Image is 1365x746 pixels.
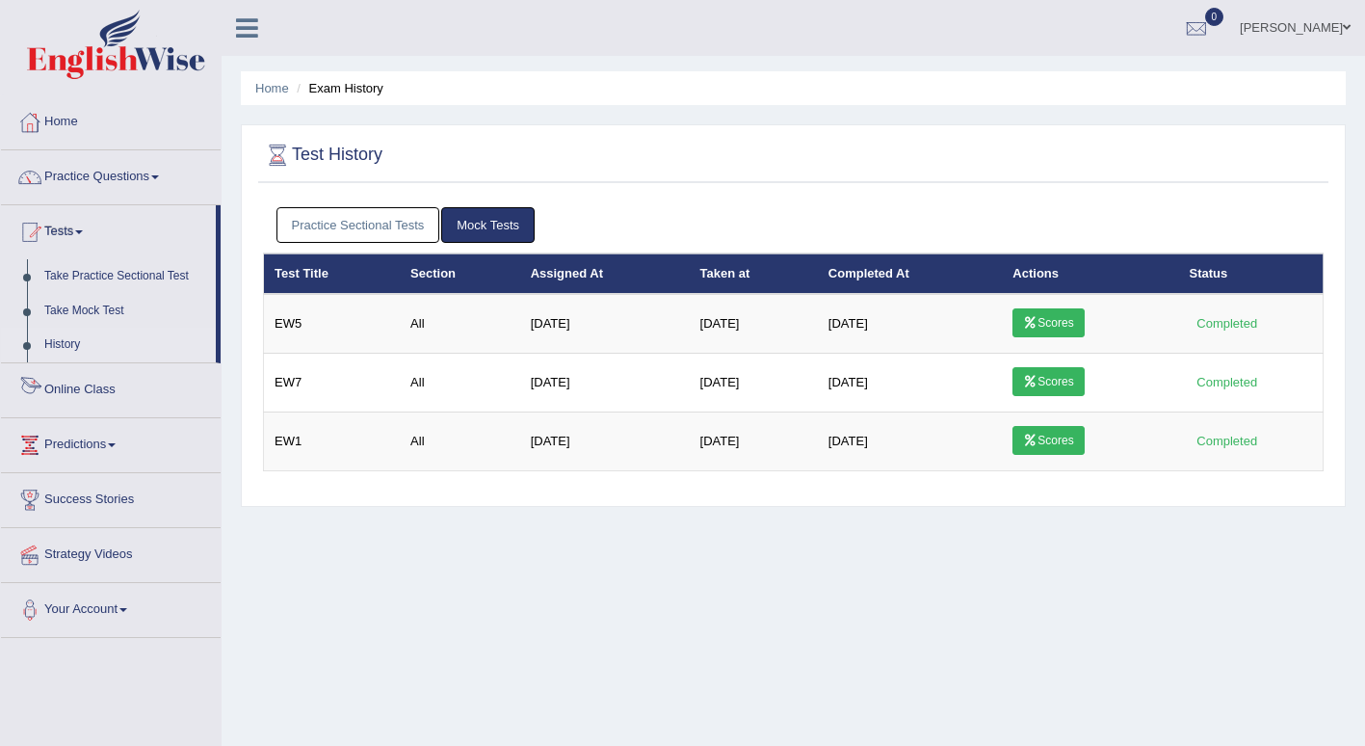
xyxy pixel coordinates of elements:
[1,95,221,144] a: Home
[263,141,382,170] h2: Test History
[276,207,440,243] a: Practice Sectional Tests
[1205,8,1224,26] span: 0
[264,294,401,354] td: EW5
[1190,372,1265,392] div: Completed
[441,207,535,243] a: Mock Tests
[1,583,221,631] a: Your Account
[1190,313,1265,333] div: Completed
[1190,431,1265,451] div: Completed
[36,294,216,329] a: Take Mock Test
[690,253,818,294] th: Taken at
[1012,426,1084,455] a: Scores
[255,81,289,95] a: Home
[1,205,216,253] a: Tests
[400,354,520,413] td: All
[400,294,520,354] td: All
[690,354,818,413] td: [DATE]
[36,328,216,362] a: History
[1,363,221,412] a: Online Class
[818,413,1003,471] td: [DATE]
[400,253,520,294] th: Section
[1,150,221,199] a: Practice Questions
[1002,253,1178,294] th: Actions
[520,413,690,471] td: [DATE]
[520,294,690,354] td: [DATE]
[520,253,690,294] th: Assigned At
[690,413,818,471] td: [DATE]
[264,253,401,294] th: Test Title
[818,294,1003,354] td: [DATE]
[1012,308,1084,337] a: Scores
[1,418,221,466] a: Predictions
[1012,367,1084,396] a: Scores
[264,354,401,413] td: EW7
[36,259,216,294] a: Take Practice Sectional Test
[818,354,1003,413] td: [DATE]
[292,79,383,97] li: Exam History
[818,253,1003,294] th: Completed At
[1,528,221,576] a: Strategy Videos
[520,354,690,413] td: [DATE]
[264,413,401,471] td: EW1
[1,473,221,521] a: Success Stories
[400,413,520,471] td: All
[1179,253,1324,294] th: Status
[690,294,818,354] td: [DATE]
